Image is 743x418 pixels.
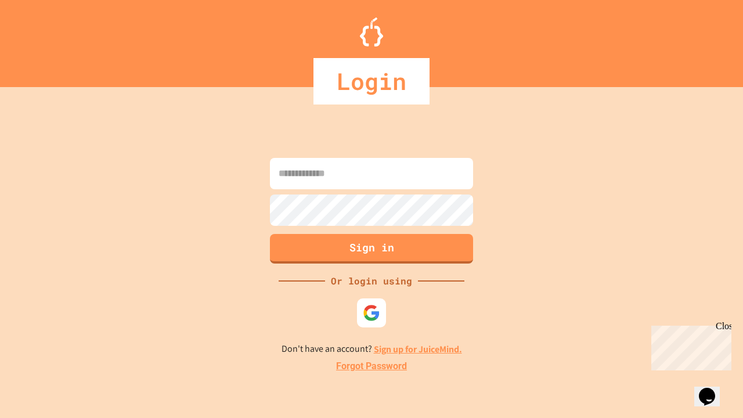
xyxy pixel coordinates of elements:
a: Sign up for JuiceMind. [374,343,462,355]
a: Forgot Password [336,359,407,373]
img: google-icon.svg [363,304,380,322]
button: Sign in [270,234,473,264]
p: Don't have an account? [282,342,462,356]
div: Login [313,58,430,105]
div: Or login using [325,274,418,288]
div: Chat with us now!Close [5,5,80,74]
img: Logo.svg [360,17,383,46]
iframe: chat widget [694,372,731,406]
iframe: chat widget [647,321,731,370]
